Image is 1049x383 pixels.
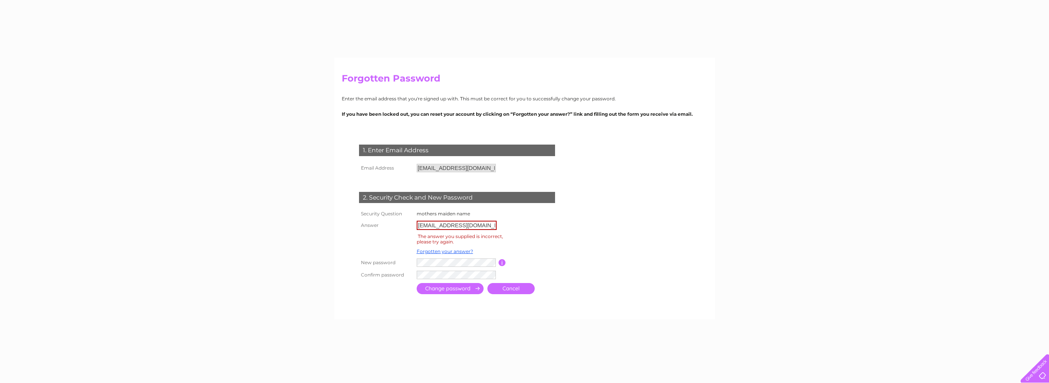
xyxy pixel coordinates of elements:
div: 1. Enter Email Address [359,145,555,156]
input: Information [499,259,506,266]
th: Confirm password [357,269,415,281]
a: Forgotten your answer? [417,248,473,254]
div: 2. Security Check and New Password [359,192,555,203]
a: Cancel [487,283,535,294]
div: The answer you supplied is incorrect, please try again. [417,232,503,246]
input: Submit [417,283,484,294]
th: Email Address [357,162,415,174]
p: If you have been locked out, you can reset your account by clicking on “Forgotten your answer?” l... [342,110,708,118]
th: Answer [357,219,415,232]
p: Enter the email address that you're signed up with. This must be correct for you to successfully ... [342,95,708,102]
h2: Forgotten Password [342,73,708,88]
th: Security Question [357,209,415,219]
label: mothers maiden name [417,211,470,216]
th: New password [357,256,415,269]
